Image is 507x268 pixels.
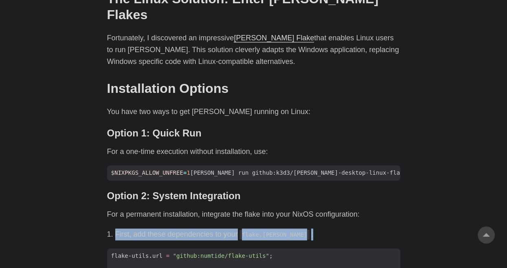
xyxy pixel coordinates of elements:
[107,127,400,139] h3: Option 1: Quick Run
[107,146,400,158] p: For a one-time execution without installation, use:
[114,169,183,176] span: NIXPKGS_ALLOW_UNFREE
[152,253,162,259] span: url
[107,190,400,202] h3: Option 2: System Integration
[115,228,400,240] li: First, add these dependencies to your :
[107,81,400,96] h2: Installation Options
[173,253,270,259] span: "github:numtide/flake-utils"
[234,34,314,42] a: [PERSON_NAME] Flake
[107,169,442,177] span: $ [PERSON_NAME] run github:k3d3/[PERSON_NAME]-desktop-linux-flake --impure
[478,226,495,244] a: go to top
[166,253,169,259] span: =
[107,32,400,67] p: Fortunately, I discovered an impressive that enables Linux users to run [PERSON_NAME]. This solut...
[183,169,187,176] span: =
[107,106,400,118] p: You have two ways to get [PERSON_NAME] running on Linux:
[239,230,310,239] code: flake.[PERSON_NAME]
[149,253,152,259] span: .
[269,253,272,259] span: ;
[187,169,190,176] span: 1
[107,209,400,220] p: For a permanent installation, integrate the flake into your NixOS configuration:
[111,253,149,259] span: flake-utils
